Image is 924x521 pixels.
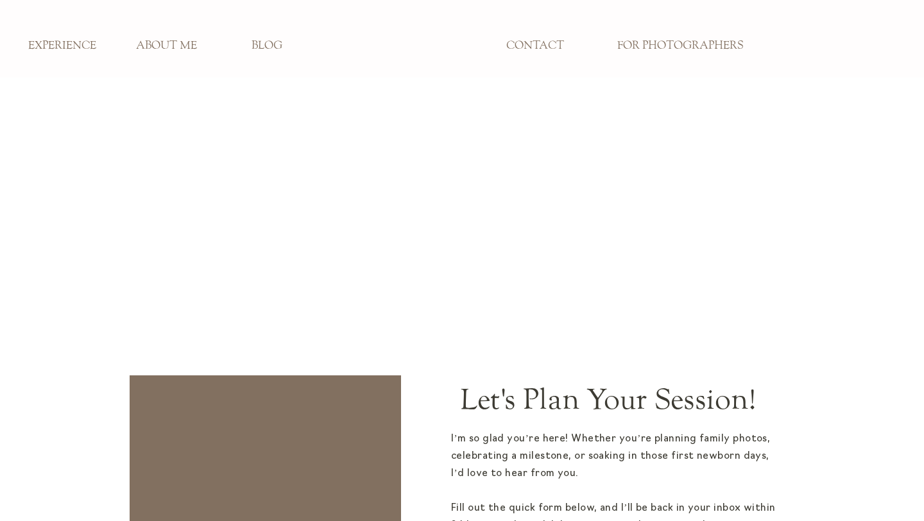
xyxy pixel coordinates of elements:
a: CONTACT [493,39,577,53]
a: BLOG [225,39,309,53]
a: EXPERIENCE [20,39,105,53]
a: ABOUT ME [124,39,209,53]
h2: Let's Plan Your Session! [422,384,794,413]
a: FOR PHOTOGRAPHERS [608,39,752,53]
